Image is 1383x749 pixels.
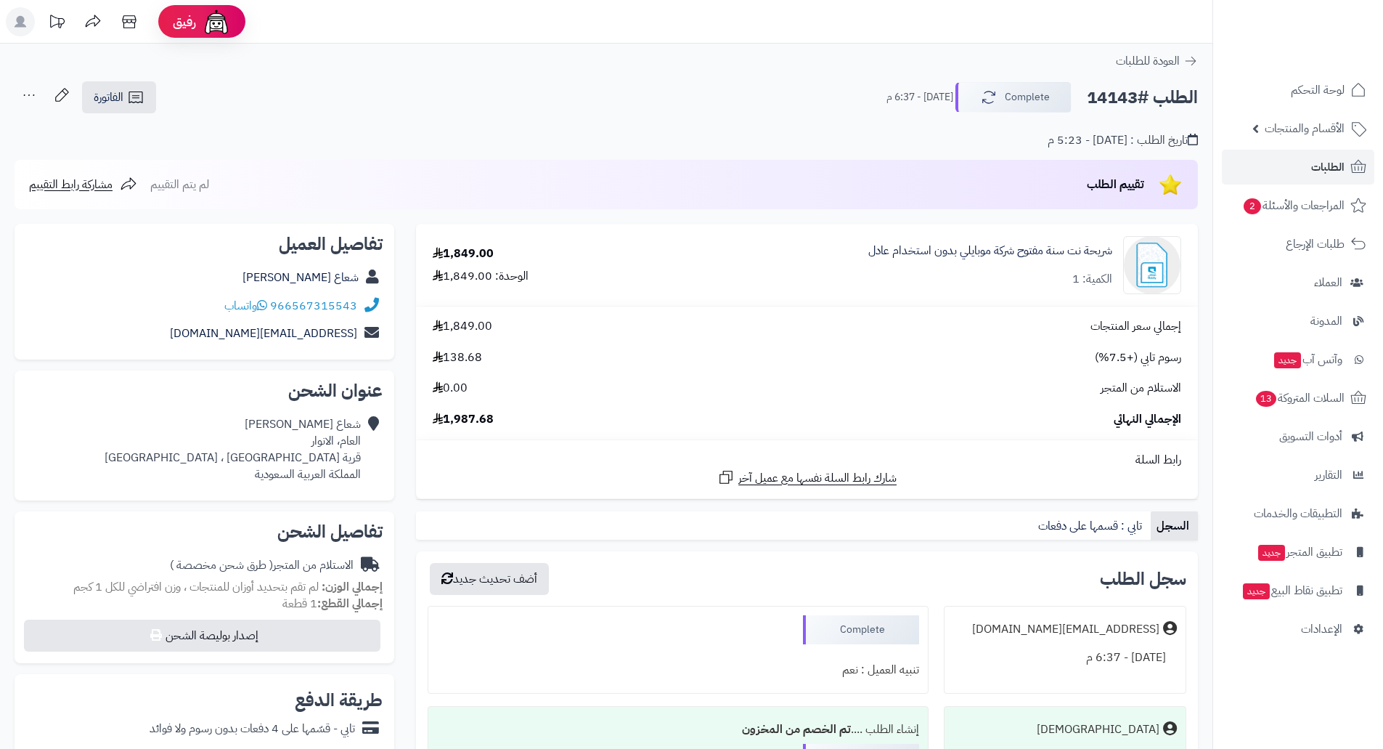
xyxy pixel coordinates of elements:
span: جديد [1243,583,1270,599]
a: الطلبات [1222,150,1374,185]
div: Complete [803,615,919,644]
div: [EMAIL_ADDRESS][DOMAIN_NAME] [972,621,1159,638]
button: أضف تحديث جديد [430,563,549,595]
a: العودة للطلبات [1116,52,1198,70]
a: التقارير [1222,458,1374,493]
a: أدوات التسويق [1222,419,1374,454]
div: تنبيه العميل : نعم [437,656,918,684]
div: الاستلام من المتجر [170,557,354,574]
span: تطبيق نقاط البيع [1241,580,1342,601]
span: 1,987.68 [433,411,494,428]
a: الفاتورة [82,81,156,113]
a: شريحة نت سنة مفتوح شركة موبايلي بدون استخدام عادل [868,243,1112,259]
span: السلات المتروكة [1255,388,1345,408]
small: [DATE] - 6:37 م [886,90,953,105]
div: شعاع [PERSON_NAME] العام، الانوار قرية [GEOGRAPHIC_DATA] ، [GEOGRAPHIC_DATA] المملكة العربية السع... [105,416,361,482]
span: التطبيقات والخدمات [1254,503,1342,524]
span: رسوم تابي (+7.5%) [1095,349,1181,366]
a: طلبات الإرجاع [1222,227,1374,262]
h2: طريقة الدفع [295,692,383,709]
span: تطبيق المتجر [1257,542,1342,562]
h2: تفاصيل العميل [26,235,383,253]
span: الإجمالي النهائي [1114,411,1181,428]
span: لوحة التحكم [1291,80,1345,100]
a: العملاء [1222,265,1374,300]
span: 1,849.00 [433,318,492,335]
a: الإعدادات [1222,612,1374,647]
span: وآتس آب [1273,349,1342,370]
a: [EMAIL_ADDRESS][DOMAIN_NAME] [170,325,357,342]
a: تطبيق المتجرجديد [1222,535,1374,570]
small: 1 قطعة [282,595,383,612]
div: الوحدة: 1,849.00 [433,268,529,285]
h2: الطلب #14143 [1087,83,1198,113]
span: 138.68 [433,349,482,366]
img: 1724162032-Generic-SIM-450x450-90x90.png [1124,236,1180,294]
a: تابي : قسمها على دفعات [1032,511,1151,541]
span: ( طرق شحن مخصصة ) [170,556,273,574]
h2: تفاصيل الشحن [26,523,383,541]
a: واتساب [224,297,267,315]
img: logo-2.png [1284,29,1369,60]
div: إنشاء الطلب .... [437,716,918,744]
a: التطبيقات والخدمات [1222,496,1374,531]
span: العودة للطلبات [1116,52,1180,70]
span: تقييم الطلب [1087,176,1144,193]
a: وآتس آبجديد [1222,342,1374,377]
span: المدونة [1310,311,1342,331]
a: السلات المتروكة13 [1222,381,1374,416]
a: تطبيق نقاط البيعجديد [1222,573,1374,608]
div: [DATE] - 6:37 م [953,644,1177,672]
span: الطلبات [1311,157,1345,177]
div: تاريخ الطلب : [DATE] - 5:23 م [1048,132,1198,149]
span: 13 [1255,390,1276,407]
h3: سجل الطلب [1100,570,1186,588]
button: إصدار بوليصة الشحن [24,620,380,652]
span: الأقسام والمنتجات [1265,118,1345,139]
h2: عنوان الشحن [26,382,383,400]
strong: إجمالي القطع: [317,595,383,612]
div: رابط السلة [422,452,1192,469]
a: تحديثات المنصة [38,7,75,40]
a: المدونة [1222,304,1374,339]
span: الاستلام من المتجر [1101,380,1181,397]
div: تابي - قسّمها على 4 دفعات بدون رسوم ولا فوائد [150,721,355,737]
div: الكمية: 1 [1072,271,1112,288]
div: 1,849.00 [433,246,494,262]
a: 966567315543 [270,297,357,315]
span: المراجعات والأسئلة [1242,195,1345,216]
span: الفاتورة [94,89,123,106]
a: مشاركة رابط التقييم [29,176,137,193]
span: 2 [1243,198,1261,214]
span: لم تقم بتحديد أوزان للمنتجات ، وزن افتراضي للكل 1 كجم [73,578,319,596]
img: ai-face.png [202,7,231,36]
a: المراجعات والأسئلة2 [1222,188,1374,223]
a: السجل [1151,511,1198,541]
span: جديد [1258,545,1285,561]
span: الإعدادات [1301,619,1342,639]
b: تم الخصم من المخزون [742,721,851,738]
span: جديد [1274,352,1301,368]
strong: إجمالي الوزن: [322,578,383,596]
div: [DEMOGRAPHIC_DATA] [1037,721,1159,738]
button: Complete [955,82,1072,113]
span: العملاء [1314,272,1342,293]
span: إجمالي سعر المنتجات [1090,318,1181,335]
span: أدوات التسويق [1279,426,1342,447]
span: طلبات الإرجاع [1286,234,1345,254]
span: التقارير [1315,465,1342,485]
span: 0.00 [433,380,468,397]
span: شارك رابط السلة نفسها مع عميل آخر [738,470,897,487]
span: لم يتم التقييم [150,176,209,193]
a: لوحة التحكم [1222,73,1374,108]
a: شعاع [PERSON_NAME] [242,269,359,286]
span: مشاركة رابط التقييم [29,176,113,193]
span: رفيق [173,13,196,31]
a: شارك رابط السلة نفسها مع عميل آخر [717,469,897,487]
